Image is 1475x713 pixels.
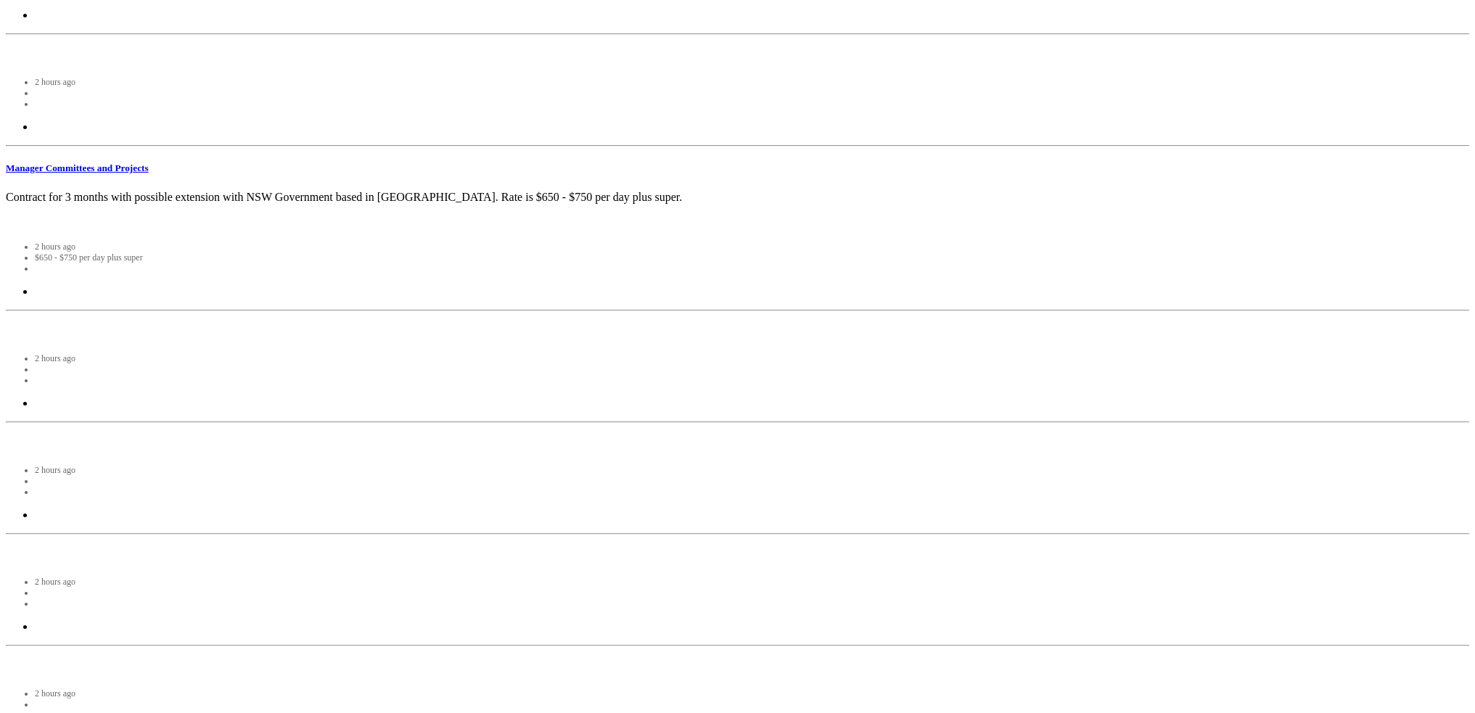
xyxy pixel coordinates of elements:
p: Contract for 3 months with possible extension with NSW Government based in [GEOGRAPHIC_DATA]. Rat... [6,191,1469,204]
li: 2 hours ago [35,465,1469,476]
li: 2 hours ago [35,688,1469,699]
li: $650 - $750 per day plus super [35,252,1469,263]
li: 2 hours ago [35,242,1469,252]
a: Manager Committees and Projects [6,162,149,173]
li: 2 hours ago [35,577,1469,588]
li: 2 hours ago [35,353,1469,364]
li: 2 hours ago [35,77,1469,88]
